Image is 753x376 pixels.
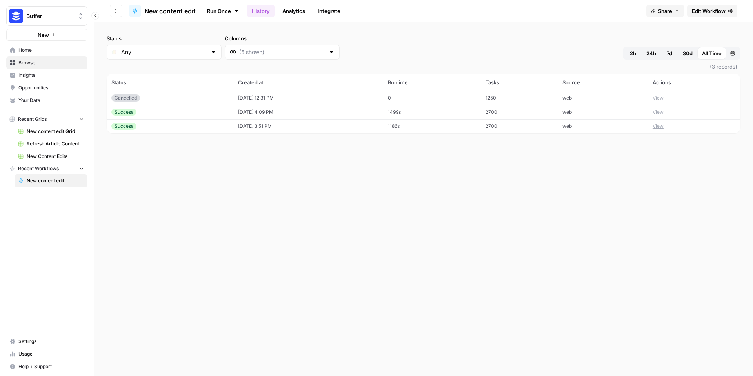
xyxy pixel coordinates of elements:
[646,49,656,57] span: 24h
[648,74,740,91] th: Actions
[383,74,481,91] th: Runtime
[6,6,87,26] button: Workspace: Buffer
[129,5,196,17] a: New content edit
[26,12,74,20] span: Buffer
[658,7,672,15] span: Share
[27,153,84,160] span: New Content Edits
[225,35,340,42] label: Columns
[678,47,697,60] button: 30d
[202,4,244,18] a: Run Once
[27,128,84,135] span: New content edit Grid
[144,6,196,16] span: New content edit
[121,48,207,56] input: Any
[18,97,84,104] span: Your Data
[6,360,87,373] button: Help + Support
[558,105,648,119] td: web
[18,363,84,370] span: Help + Support
[6,163,87,174] button: Recent Workflows
[630,49,636,57] span: 2h
[653,123,664,130] button: View
[661,47,678,60] button: 7d
[6,82,87,94] a: Opportunities
[692,7,726,15] span: Edit Workflow
[18,47,84,54] span: Home
[6,348,87,360] a: Usage
[558,91,648,105] td: web
[15,138,87,150] a: Refresh Article Content
[624,47,642,60] button: 2h
[6,113,87,125] button: Recent Grids
[6,69,87,82] a: Insights
[383,91,481,105] td: 0
[38,31,49,39] span: New
[558,74,648,91] th: Source
[646,5,684,17] button: Share
[642,47,661,60] button: 24h
[667,49,672,57] span: 7d
[383,119,481,133] td: 1186s
[18,165,59,172] span: Recent Workflows
[6,44,87,56] a: Home
[111,94,140,102] div: Cancelled
[15,174,87,187] a: New content edit
[481,91,558,105] td: 1250
[233,119,383,133] td: [DATE] 3:51 PM
[27,140,84,147] span: Refresh Article Content
[107,60,740,74] span: (3 records)
[111,123,136,130] div: Success
[702,49,722,57] span: All Time
[6,94,87,107] a: Your Data
[18,72,84,79] span: Insights
[481,74,558,91] th: Tasks
[18,116,47,123] span: Recent Grids
[233,91,383,105] td: [DATE] 12:31 PM
[107,35,222,42] label: Status
[18,351,84,358] span: Usage
[653,94,664,102] button: View
[6,335,87,348] a: Settings
[111,109,136,116] div: Success
[247,5,275,17] a: History
[6,56,87,69] a: Browse
[18,338,84,345] span: Settings
[687,5,737,17] a: Edit Workflow
[278,5,310,17] a: Analytics
[683,49,693,57] span: 30d
[18,84,84,91] span: Opportunities
[6,29,87,41] button: New
[9,9,23,23] img: Buffer Logo
[27,177,84,184] span: New content edit
[15,125,87,138] a: New content edit Grid
[233,74,383,91] th: Created at
[481,105,558,119] td: 2700
[107,74,233,91] th: Status
[18,59,84,66] span: Browse
[558,119,648,133] td: web
[239,48,325,56] input: (5 shown)
[233,105,383,119] td: [DATE] 4:09 PM
[313,5,345,17] a: Integrate
[383,105,481,119] td: 1499s
[481,119,558,133] td: 2700
[653,109,664,116] button: View
[15,150,87,163] a: New Content Edits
